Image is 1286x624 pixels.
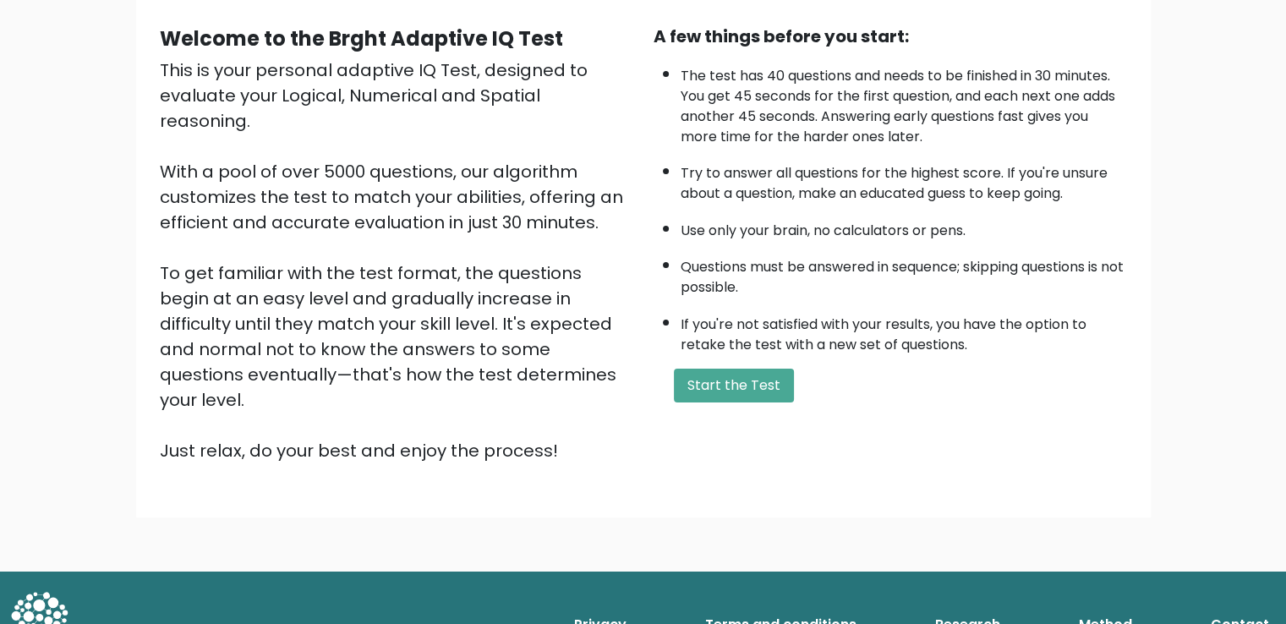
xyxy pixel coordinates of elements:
li: Try to answer all questions for the highest score. If you're unsure about a question, make an edu... [681,155,1127,204]
div: A few things before you start: [654,24,1127,49]
b: Welcome to the Brght Adaptive IQ Test [160,25,563,52]
li: The test has 40 questions and needs to be finished in 30 minutes. You get 45 seconds for the firs... [681,57,1127,147]
li: If you're not satisfied with your results, you have the option to retake the test with a new set ... [681,306,1127,355]
li: Use only your brain, no calculators or pens. [681,212,1127,241]
li: Questions must be answered in sequence; skipping questions is not possible. [681,249,1127,298]
div: This is your personal adaptive IQ Test, designed to evaluate your Logical, Numerical and Spatial ... [160,57,633,463]
button: Start the Test [674,369,794,402]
